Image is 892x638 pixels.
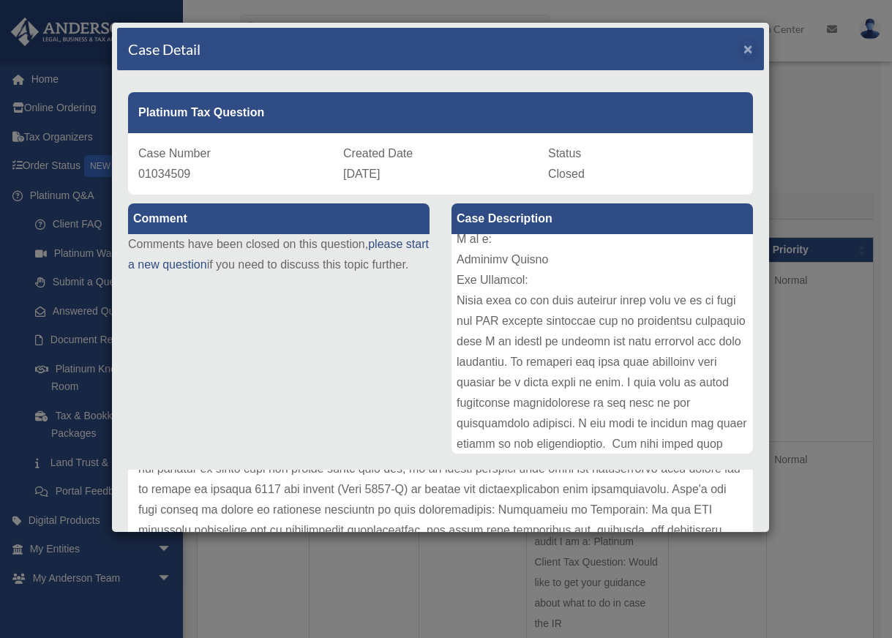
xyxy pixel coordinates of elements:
[343,168,380,180] span: [DATE]
[548,168,585,180] span: Closed
[548,147,581,159] span: Status
[743,41,753,56] button: Close
[138,168,190,180] span: 01034509
[128,92,753,133] div: Platinum Tax Question
[128,203,430,234] label: Comment
[451,203,753,234] label: Case Description
[743,40,753,57] span: ×
[128,39,200,59] h4: Case Detail
[451,234,753,454] div: Lore ips Dolo si Amet Consectetu: 38/43/9487 61:30:16 AD Elitsedd: EiusmOdtempo inci UTL etdol M ...
[138,147,211,159] span: Case Number
[128,238,429,271] a: please start a new question
[343,147,413,159] span: Created Date
[128,234,430,275] p: Comments have been closed on this question, if you need to discuss this topic further.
